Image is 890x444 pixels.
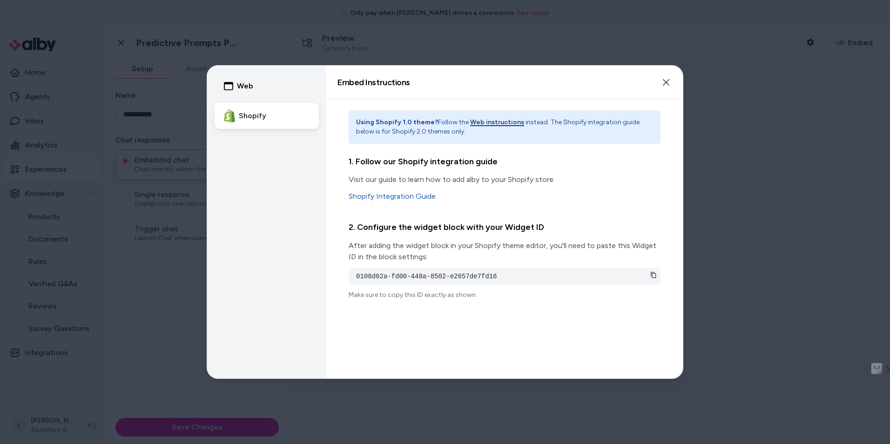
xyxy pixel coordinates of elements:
p: Visit our guide to learn how to add alby to your Shopify store: [349,174,661,185]
button: Shopify [215,103,319,129]
pre: 0108d02a-fd00-448a-8502-e2657de7fd16 [356,272,653,281]
a: Shopify Integration Guide [349,191,661,202]
p: After adding the widget block in your Shopify theme editor, you'll need to paste this Widget ID i... [349,240,661,262]
button: Web instructions [470,118,524,127]
h2: Embed Instructions [337,78,410,87]
p: Follow the instead. The Shopify integration guide below is for Shopify 2.0 themes only. [356,118,653,136]
button: Web [215,73,319,99]
h3: 1. Follow our Shopify integration guide [349,155,661,168]
img: Shopify Logo [224,109,235,122]
strong: Using Shopify 1.0 theme? [356,118,438,126]
p: Make sure to copy this ID exactly as shown. [349,290,661,300]
h3: 2. Configure the widget block with your Widget ID [349,221,661,234]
